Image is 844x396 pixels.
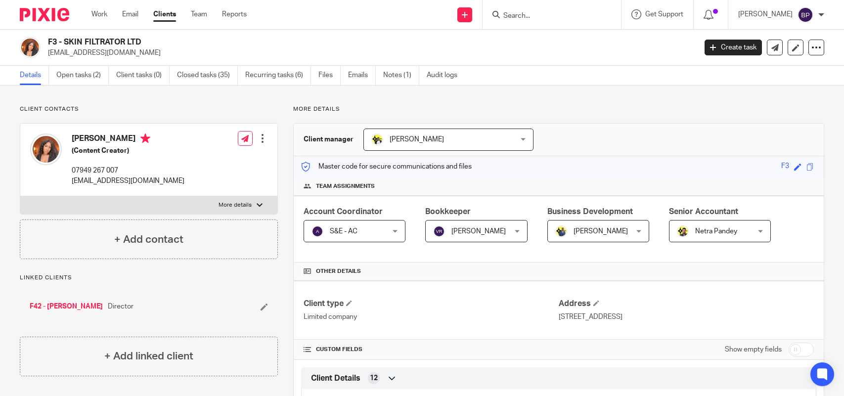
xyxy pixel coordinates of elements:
[425,208,471,216] span: Bookkeeper
[56,66,109,85] a: Open tasks (2)
[547,208,633,216] span: Business Development
[114,232,183,247] h4: + Add contact
[725,345,782,354] label: Show empty fields
[301,162,472,172] p: Master code for secure communications and files
[695,228,737,235] span: Netra Pandey
[72,146,184,156] h5: (Content Creator)
[122,9,138,19] a: Email
[645,11,683,18] span: Get Support
[738,9,793,19] p: [PERSON_NAME]
[304,312,559,322] p: Limited company
[311,373,360,384] span: Client Details
[383,66,419,85] a: Notes (1)
[348,66,376,85] a: Emails
[304,346,559,353] h4: CUSTOM FIELDS
[502,12,591,21] input: Search
[304,299,559,309] h4: Client type
[20,66,49,85] a: Details
[433,225,445,237] img: svg%3E
[427,66,465,85] a: Audit logs
[574,228,628,235] span: [PERSON_NAME]
[330,228,357,235] span: S&E - AC
[781,161,789,173] div: F3
[104,349,193,364] h4: + Add linked client
[30,133,62,165] img: Monique%20Ferguson-Rowe.jpg
[555,225,567,237] img: Dennis-Starbridge.jpg
[48,48,690,58] p: [EMAIL_ADDRESS][DOMAIN_NAME]
[245,66,311,85] a: Recurring tasks (6)
[705,40,762,55] a: Create task
[304,134,354,144] h3: Client manager
[30,302,103,311] a: F42 - [PERSON_NAME]
[316,182,375,190] span: Team assignments
[304,208,383,216] span: Account Coordinator
[677,225,689,237] img: Netra-New-Starbridge-Yellow.jpg
[318,66,341,85] a: Files
[219,201,252,209] p: More details
[20,37,41,58] img: Monique%20Ferguson-Rowe%20(1).jpg
[72,133,184,146] h4: [PERSON_NAME]
[140,133,150,143] i: Primary
[798,7,813,23] img: svg%3E
[316,267,361,275] span: Other details
[177,66,238,85] a: Closed tasks (35)
[116,66,170,85] a: Client tasks (0)
[20,105,278,113] p: Client contacts
[293,105,824,113] p: More details
[48,37,561,47] h2: F3 - SKIN FILTRATOR LTD
[669,208,738,216] span: Senior Accountant
[91,9,107,19] a: Work
[72,176,184,186] p: [EMAIL_ADDRESS][DOMAIN_NAME]
[72,166,184,176] p: 07949 267 007
[451,228,506,235] span: [PERSON_NAME]
[370,373,378,383] span: 12
[559,299,814,309] h4: Address
[371,133,383,145] img: Carine-Starbridge.jpg
[222,9,247,19] a: Reports
[153,9,176,19] a: Clients
[108,302,133,311] span: Director
[20,8,69,21] img: Pixie
[311,225,323,237] img: svg%3E
[191,9,207,19] a: Team
[20,274,278,282] p: Linked clients
[390,136,444,143] span: [PERSON_NAME]
[559,312,814,322] p: [STREET_ADDRESS]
